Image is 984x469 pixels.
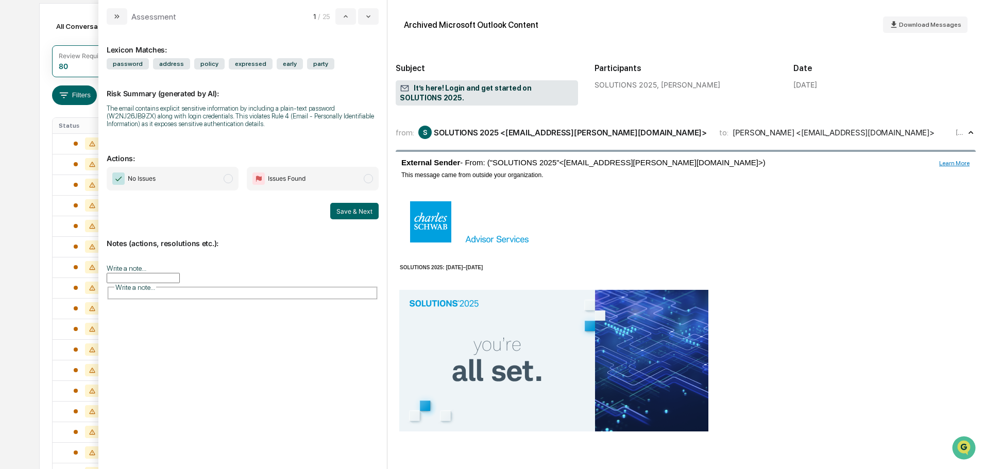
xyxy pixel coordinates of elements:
[10,150,19,159] div: 🔎
[107,58,149,70] span: password
[131,12,176,22] div: Assessment
[793,80,817,89] div: [DATE]
[400,83,574,103] span: It’s here! Login and get started on SOLUTIONS 2025.
[194,58,225,70] span: policy
[115,283,155,291] span: Write a note...
[277,58,303,70] span: early
[21,149,65,160] span: Data Lookup
[719,128,728,137] span: to:
[59,52,108,60] div: Review Required
[793,63,976,73] h2: Date
[73,174,125,182] a: Powered byPylon
[252,172,265,185] img: Flag
[10,22,188,38] p: How can we help?
[401,170,798,180] span: This message came from outside your organization.
[107,33,379,54] div: Lexicon Matches:
[400,265,483,270] strong: SOLUTIONS 2025: [DATE]–[DATE]
[268,173,306,184] span: Issues Found
[107,264,146,272] label: Write a note...
[330,203,379,219] button: Save & Next
[404,20,538,30] div: Archived Microsoft Outlook Content
[71,126,132,144] a: 🗄️Attestations
[883,16,968,33] button: Download Messages
[107,227,379,248] p: Notes (actions, resolutions etc.):
[10,79,29,97] img: 1746055101610-c473b297-6a78-478c-a979-82029cc54cd1
[35,89,130,97] div: We're available if you need us!
[75,131,83,139] div: 🗄️
[35,79,169,89] div: Start new chat
[595,80,777,89] div: SOLUTIONS 2025, [PERSON_NAME]
[112,172,125,185] img: Checkmark
[52,85,97,105] button: Filters
[307,58,334,70] span: party
[396,63,578,73] h2: Subject
[401,158,798,168] span: External Sender
[53,118,120,133] th: Status
[85,130,128,140] span: Attestations
[396,128,414,137] span: from:
[229,58,273,70] span: expressed
[6,145,69,164] a: 🔎Data Lookup
[59,62,68,71] div: 80
[434,128,707,137] div: SOLUTIONS 2025 <[EMAIL_ADDRESS][PERSON_NAME][DOMAIN_NAME]>
[128,173,156,184] span: No Issues
[107,77,379,98] p: Risk Summary (generated by AI):
[418,126,432,139] div: S
[460,158,485,167] span: - From:
[107,142,379,163] p: Actions:
[956,129,966,136] time: Wednesday, August 13, 2025 at 7:12:56 AM
[939,160,970,167] a: Learn More
[899,21,961,28] span: Download Messages
[107,105,379,128] div: The email contains explicit sensitive information by including a plain-text password (W2NJ26JB9ZX...
[27,47,170,58] input: Clear
[6,126,71,144] a: 🖐️Preclearance
[153,58,190,70] span: address
[52,18,130,34] div: All Conversations
[951,435,979,463] iframe: Open customer support
[487,158,766,167] a: ("SOLUTIONS 2025"<[EMAIL_ADDRESS][PERSON_NAME][DOMAIN_NAME]>)
[21,130,66,140] span: Preclearance
[103,175,125,182] span: Pylon
[410,201,529,242] img: Charles Schwab Advisor Services
[10,131,19,139] div: 🖐️
[318,12,333,21] span: / 25
[733,128,935,137] div: [PERSON_NAME] <[EMAIL_ADDRESS][DOMAIN_NAME]>
[175,82,188,94] button: Start new chat
[595,63,777,73] h2: Participants
[313,12,316,21] span: 1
